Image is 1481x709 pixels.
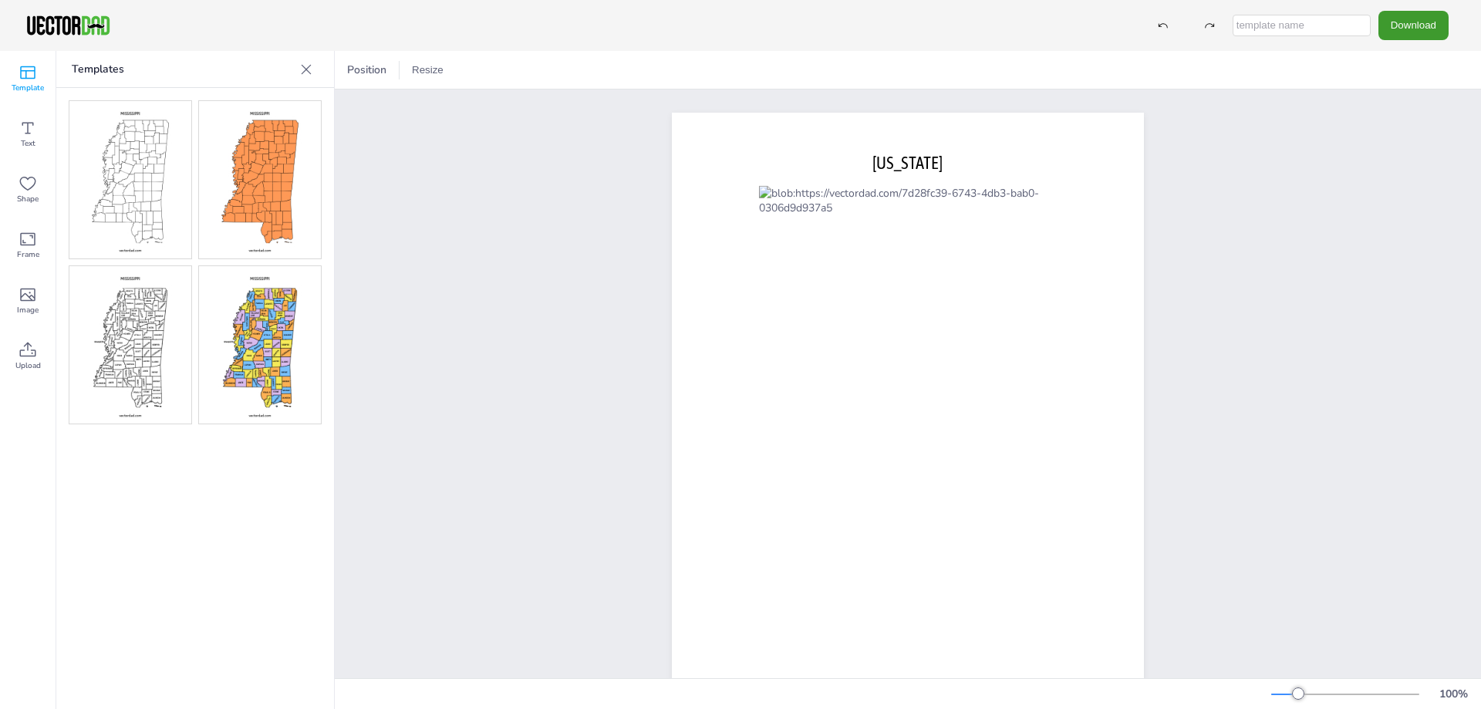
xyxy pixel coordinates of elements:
[25,14,112,37] img: VectorDad-1.png
[12,82,44,94] span: Template
[17,193,39,205] span: Shape
[199,101,321,258] img: mscm-cb.jpg
[1233,15,1371,36] input: template name
[17,248,39,261] span: Frame
[872,153,943,173] span: [US_STATE]
[1378,11,1449,39] button: Download
[17,304,39,316] span: Image
[72,51,294,88] p: Templates
[1435,687,1472,701] div: 100 %
[406,58,450,83] button: Resize
[21,137,35,150] span: Text
[344,62,390,77] span: Position
[199,266,321,424] img: mscm-mc.jpg
[69,266,191,424] img: mscm-l.jpg
[15,360,41,372] span: Upload
[69,101,191,258] img: mscm-bo.jpg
